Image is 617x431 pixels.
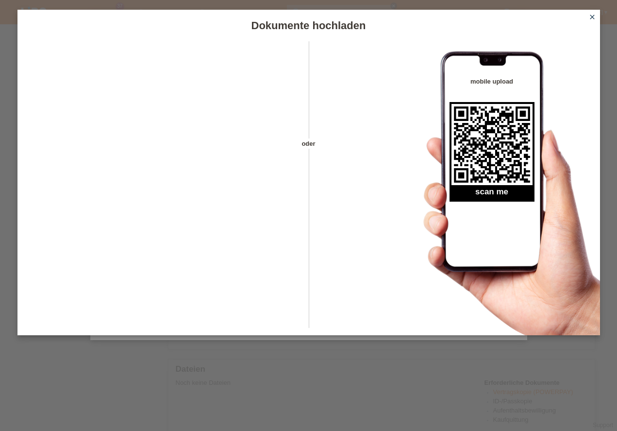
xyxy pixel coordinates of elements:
iframe: Upload [32,66,292,309]
span: oder [292,138,326,149]
h2: scan me [450,187,534,202]
h4: mobile upload [450,78,534,85]
a: close [586,12,599,23]
i: close [588,13,596,21]
h1: Dokumente hochladen [17,19,600,32]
